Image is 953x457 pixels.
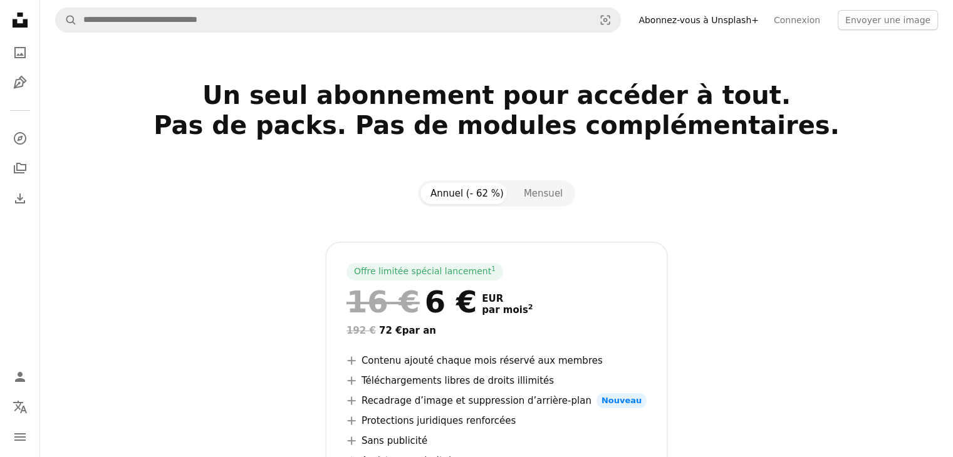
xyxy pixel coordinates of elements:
[631,10,766,30] a: Abonnez-vous à Unsplash+
[766,10,828,30] a: Connexion
[8,126,33,151] a: Explorer
[91,80,903,170] h2: Un seul abonnement pour accéder à tout. Pas de packs. Pas de modules complémentaires.
[420,183,514,204] button: Annuel (- 62 %)
[346,325,376,336] span: 192 €
[8,8,33,35] a: Accueil — Unsplash
[8,364,33,389] a: Connexion / S’inscrire
[8,70,33,95] a: Illustrations
[514,183,573,204] button: Mensuel
[56,8,77,32] button: Rechercher sur Unsplash
[346,393,647,408] li: Recadrage d’image et suppression d’arrière-plan
[346,433,647,448] li: Sans publicité
[346,353,647,368] li: Contenu ajouté chaque mois réservé aux membres
[346,285,477,318] div: 6 €
[491,265,496,272] sup: 1
[8,186,33,211] a: Historique de téléchargement
[838,10,938,30] button: Envoyer une image
[8,394,33,419] button: Langue
[526,304,536,316] a: 2
[8,40,33,65] a: Photos
[346,413,647,428] li: Protections juridiques renforcées
[590,8,620,32] button: Recherche de visuels
[346,323,647,338] div: 72 € par an
[489,265,498,278] a: 1
[596,393,647,408] span: Nouveau
[55,8,621,33] form: Rechercher des visuels sur tout le site
[8,424,33,449] button: Menu
[528,303,533,311] sup: 2
[346,263,503,280] div: Offre limitée spécial lancement
[346,285,420,318] span: 16 €
[482,293,533,304] span: EUR
[482,304,533,316] span: par mois
[346,373,647,388] li: Téléchargements libres de droits illimités
[8,156,33,181] a: Collections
